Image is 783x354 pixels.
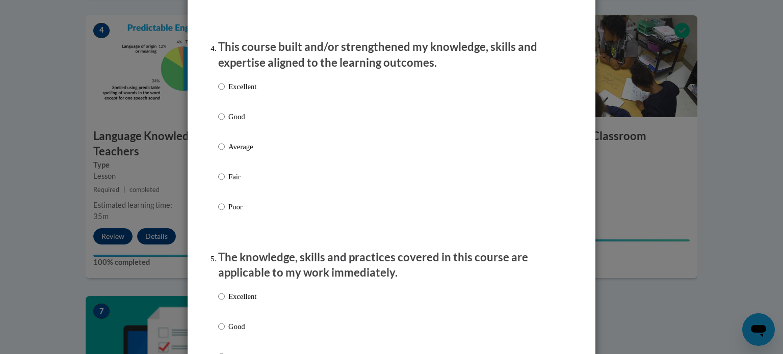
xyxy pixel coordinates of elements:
[218,141,225,152] input: Average
[218,81,225,92] input: Excellent
[218,291,225,302] input: Excellent
[228,291,256,302] p: Excellent
[218,39,565,71] p: This course built and/or strengthened my knowledge, skills and expertise aligned to the learning ...
[228,321,256,332] p: Good
[218,171,225,182] input: Fair
[228,141,256,152] p: Average
[218,111,225,122] input: Good
[228,201,256,212] p: Poor
[218,201,225,212] input: Poor
[228,171,256,182] p: Fair
[228,111,256,122] p: Good
[218,321,225,332] input: Good
[228,81,256,92] p: Excellent
[218,250,565,281] p: The knowledge, skills and practices covered in this course are applicable to my work immediately.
